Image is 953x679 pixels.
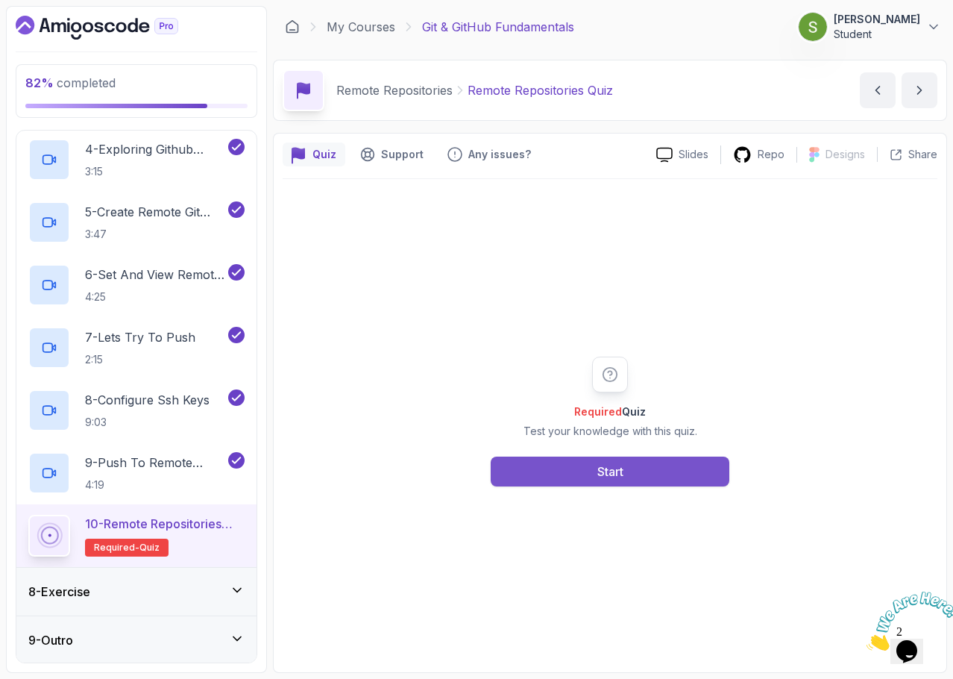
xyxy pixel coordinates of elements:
a: My Courses [327,18,395,36]
button: Feedback button [438,143,540,166]
button: 9-Outro [16,616,257,664]
p: Slides [679,147,708,162]
button: Start [491,457,729,486]
button: 10-Remote Repositories QuizRequired-quiz [28,515,245,557]
p: 9:03 [85,415,210,430]
a: Dashboard [16,16,213,40]
p: 4:19 [85,478,225,492]
button: 6-Set And View Remote Repository4:25 [28,264,245,306]
button: previous content [860,72,896,108]
span: completed [25,75,116,90]
h2: Quiz [523,404,697,419]
h3: 8 - Exercise [28,583,90,601]
p: Git & GitHub Fundamentals [422,18,574,36]
p: 7 - Lets Try To Push [85,328,195,346]
p: 2:15 [85,352,195,367]
button: quiz button [283,143,345,166]
button: 8-Configure Ssh Keys9:03 [28,389,245,431]
a: Dashboard [285,19,300,34]
span: Required- [94,542,139,554]
span: 82 % [25,75,54,90]
span: 2 [6,6,12,19]
button: Share [877,147,937,162]
p: 6 - Set And View Remote Repository [85,266,225,284]
p: Student [834,27,920,42]
p: 3:47 [85,227,225,242]
button: 4-Exploring Github Dashboard3:15 [28,139,245,181]
img: Chat attention grabber [6,6,98,65]
p: Repo [758,147,784,162]
button: next content [902,72,937,108]
iframe: chat widget [861,586,953,657]
p: 5 - Create Remote Git Repository [85,203,225,221]
span: quiz [139,542,160,554]
h3: 9 - Outro [28,631,73,649]
button: 8-Exercise [16,568,257,616]
p: [PERSON_NAME] [834,12,920,27]
div: Start [597,463,623,481]
img: user profile image [799,13,827,41]
p: Quiz [312,147,336,162]
button: 7-Lets Try To Push2:15 [28,327,245,369]
p: 4 - Exploring Github Dashboard [85,140,225,158]
a: Repo [721,145,796,164]
p: Remote Repositories [336,81,453,99]
span: Required [574,405,622,418]
p: Test your knowledge with this quiz. [523,424,697,439]
p: Share [908,147,937,162]
p: 10 - Remote Repositories Quiz [85,515,245,533]
p: 4:25 [85,290,225,304]
p: 8 - Configure Ssh Keys [85,391,210,409]
p: Support [381,147,424,162]
button: 5-Create Remote Git Repository3:47 [28,201,245,243]
p: 3:15 [85,164,225,179]
button: Support button [351,143,433,166]
a: Slides [644,147,720,163]
button: user profile image[PERSON_NAME]Student [798,12,941,42]
button: 9-Push To Remote Repo4:19 [28,452,245,494]
p: Any issues? [468,147,531,162]
p: Designs [825,147,865,162]
p: Remote Repositories Quiz [468,81,613,99]
p: 9 - Push To Remote Repo [85,454,225,472]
